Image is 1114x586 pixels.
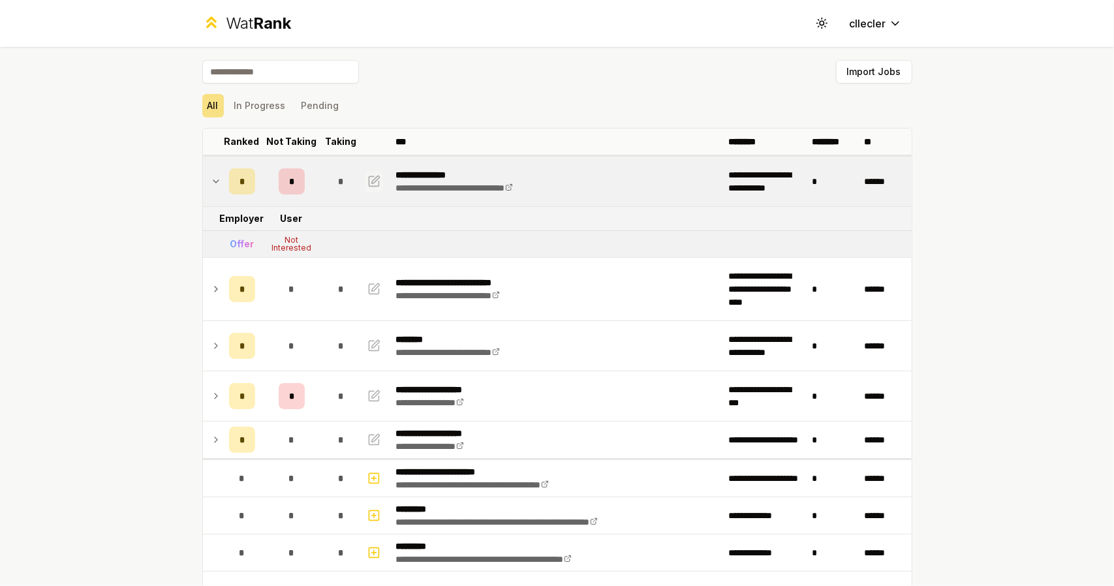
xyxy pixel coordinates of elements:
div: Wat [226,13,291,34]
button: All [202,94,224,117]
span: cllecler [850,16,886,31]
p: Not Taking [266,135,317,148]
td: User [260,207,323,230]
div: Offer [230,238,254,251]
button: cllecler [839,12,912,35]
button: Import Jobs [836,60,912,84]
p: Ranked [224,135,260,148]
div: Not Interested [266,236,318,252]
button: In Progress [229,94,291,117]
td: Employer [224,207,260,230]
span: Rank [253,14,291,33]
a: WatRank [202,13,292,34]
button: Pending [296,94,345,117]
p: Taking [326,135,357,148]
